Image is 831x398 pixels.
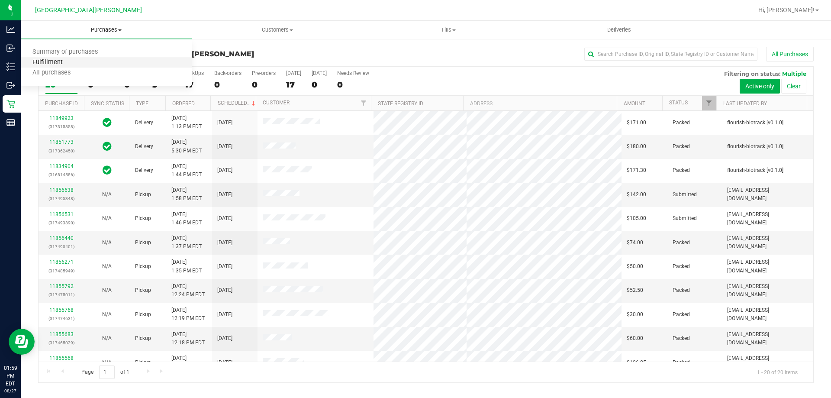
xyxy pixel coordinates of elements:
span: [EMAIL_ADDRESS][DOMAIN_NAME] [727,258,808,275]
div: Pre-orders [252,70,276,76]
div: 0 [214,80,242,90]
span: [EMAIL_ADDRESS][DOMAIN_NAME] [727,354,808,371]
a: Customers [192,21,363,39]
a: 11855792 [49,283,74,289]
span: Hi, [PERSON_NAME]! [758,6,815,13]
span: flourish-biotrack [v0.1.0] [727,166,783,175]
div: 17 [185,80,204,90]
div: [DATE] [286,70,301,76]
span: Not Applicable [102,215,112,221]
span: $171.00 [627,119,646,127]
p: (317493390) [44,219,79,227]
a: Scheduled [218,100,257,106]
span: [DATE] [217,239,232,247]
button: N/A [102,239,112,247]
span: $180.00 [627,142,646,151]
span: Pickup [135,334,151,343]
a: Amount [624,100,645,107]
p: (317465029) [44,339,79,347]
span: Pickup [135,286,151,294]
span: [DATE] [217,166,232,175]
span: [DATE] [217,262,232,271]
a: 11856531 [49,211,74,217]
span: Packed [673,311,690,319]
span: In Sync [103,116,112,129]
button: Clear [781,79,806,94]
span: Filtering on status: [724,70,780,77]
span: $50.00 [627,262,643,271]
a: Purchase ID [45,100,78,107]
a: 11855768 [49,307,74,313]
span: Not Applicable [102,263,112,269]
span: [DATE] 12:19 PM EDT [171,306,205,323]
div: Back-orders [214,70,242,76]
span: [DATE] 1:46 PM EDT [171,210,202,227]
button: N/A [102,311,112,319]
span: [EMAIL_ADDRESS][DOMAIN_NAME] [727,306,808,323]
p: (317315858) [44,123,79,131]
input: Search Purchase ID, Original ID, State Registry ID or Customer Name... [584,48,757,61]
span: [DATE] [217,119,232,127]
a: Sync Status [91,100,124,107]
span: $60.00 [627,334,643,343]
inline-svg: Analytics [6,25,15,34]
span: [EMAIL_ADDRESS][DOMAIN_NAME] [727,210,808,227]
div: PickUps [185,70,204,76]
span: $74.00 [627,239,643,247]
span: Packed [673,119,690,127]
span: [DATE] [217,142,232,151]
a: Filter [357,96,371,110]
span: [EMAIL_ADDRESS][DOMAIN_NAME] [727,330,808,347]
p: (317474631) [44,314,79,323]
a: Ordered [172,100,195,107]
span: [DATE] 12:18 PM EDT [171,330,205,347]
span: Submitted [673,214,697,223]
span: Fulfillment [21,59,74,66]
div: Needs Review [337,70,369,76]
span: [DATE] 1:44 PM EDT [171,162,202,179]
a: 11851773 [49,139,74,145]
span: Delivery [135,119,153,127]
span: [DATE] [217,311,232,319]
button: N/A [102,286,112,294]
button: All Purchases [766,47,814,61]
p: (317495348) [44,194,79,203]
span: Packed [673,262,690,271]
a: 11856271 [49,259,74,265]
span: [DATE] [217,359,232,367]
span: $142.00 [627,191,646,199]
p: 08/27 [4,388,17,394]
span: flourish-biotrack [v0.1.0] [727,142,783,151]
span: Summary of purchases [21,49,110,56]
span: [EMAIL_ADDRESS][DOMAIN_NAME] [727,282,808,299]
a: 11849923 [49,115,74,121]
div: 0 [337,80,369,90]
p: (317475011) [44,291,79,299]
inline-svg: Inbound [6,44,15,52]
span: flourish-biotrack [v0.1.0] [727,119,783,127]
button: Active only [740,79,780,94]
span: 1 - 20 of 20 items [750,366,805,379]
inline-svg: Reports [6,118,15,127]
span: Customers [192,26,362,34]
span: Multiple [782,70,806,77]
span: [EMAIL_ADDRESS][DOMAIN_NAME] [727,234,808,251]
a: 11856638 [49,187,74,193]
span: Packed [673,359,690,367]
span: Not Applicable [102,191,112,197]
span: Pickup [135,239,151,247]
span: Pickup [135,214,151,223]
span: Not Applicable [102,287,112,293]
span: Not Applicable [102,335,112,341]
span: Page of 1 [74,366,136,379]
a: 11856440 [49,235,74,241]
span: Not Applicable [102,311,112,317]
inline-svg: Retail [6,100,15,108]
span: [DATE] 1:13 PM EDT [171,114,202,131]
span: Packed [673,334,690,343]
th: Address [463,96,617,111]
span: All purchases [21,69,82,77]
a: 11855683 [49,331,74,337]
span: [DATE] [217,191,232,199]
span: Pickup [135,311,151,319]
